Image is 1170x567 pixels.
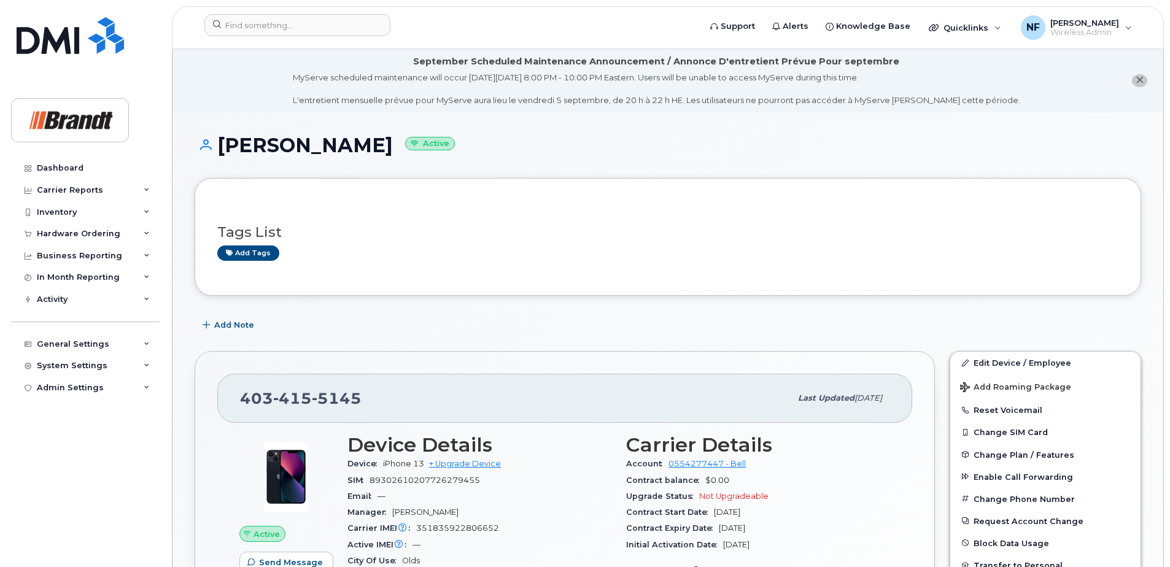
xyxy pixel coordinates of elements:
[413,540,420,549] span: —
[854,393,882,403] span: [DATE]
[195,314,265,336] button: Add Note
[240,389,362,407] span: 403
[668,459,746,468] a: 0554277447 - Bell
[416,523,499,533] span: 351835922806652
[347,434,611,456] h3: Device Details
[626,507,714,517] span: Contract Start Date
[254,528,280,540] span: Active
[705,476,729,485] span: $0.00
[312,389,362,407] span: 5145
[699,492,769,501] span: Not Upgradeable
[370,476,480,485] span: 89302610207726279455
[347,540,413,549] span: Active IMEI
[798,393,854,403] span: Last updated
[347,476,370,485] span: SIM
[217,245,279,261] a: Add tags
[273,389,312,407] span: 415
[378,492,385,501] span: —
[626,459,668,468] span: Account
[383,459,424,468] span: iPhone 13
[950,444,1141,466] button: Change Plan / Features
[249,440,323,514] img: image20231002-3703462-1ig824h.jpeg
[347,459,383,468] span: Device
[626,540,723,549] span: Initial Activation Date
[413,55,899,68] div: September Scheduled Maintenance Announcement / Annonce D'entretient Prévue Pour septembre
[429,459,501,468] a: + Upgrade Device
[626,523,719,533] span: Contract Expiry Date
[950,510,1141,532] button: Request Account Change
[214,319,254,331] span: Add Note
[723,540,750,549] span: [DATE]
[719,523,745,533] span: [DATE]
[347,523,416,533] span: Carrier IMEI
[950,466,1141,488] button: Enable Call Forwarding
[217,225,1118,240] h3: Tags List
[960,382,1071,394] span: Add Roaming Package
[405,137,455,151] small: Active
[347,556,402,565] span: City Of Use
[950,352,1141,374] a: Edit Device / Employee
[974,472,1073,481] span: Enable Call Forwarding
[195,134,1141,156] h1: [PERSON_NAME]
[714,507,740,517] span: [DATE]
[626,476,705,485] span: Contract balance
[402,556,420,565] span: Olds
[950,421,1141,443] button: Change SIM Card
[974,450,1074,459] span: Change Plan / Features
[950,399,1141,421] button: Reset Voicemail
[950,488,1141,510] button: Change Phone Number
[1132,74,1147,87] button: close notification
[950,374,1141,399] button: Add Roaming Package
[392,507,459,517] span: [PERSON_NAME]
[347,507,392,517] span: Manager
[347,492,378,501] span: Email
[626,492,699,501] span: Upgrade Status
[626,434,890,456] h3: Carrier Details
[950,532,1141,554] button: Block Data Usage
[293,72,1020,106] div: MyServe scheduled maintenance will occur [DATE][DATE] 8:00 PM - 10:00 PM Eastern. Users will be u...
